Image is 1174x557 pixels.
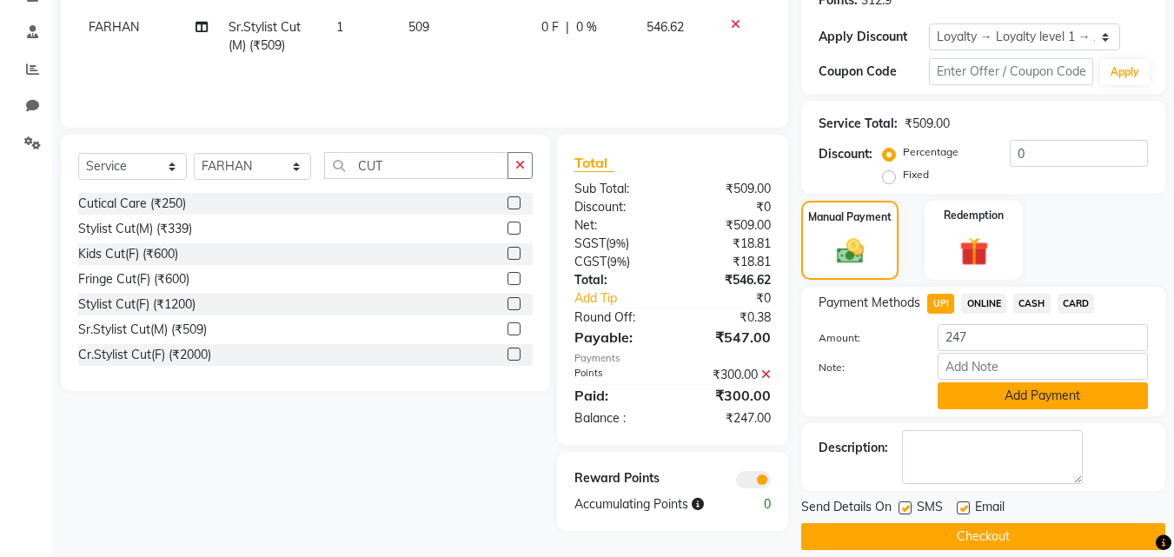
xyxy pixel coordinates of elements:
div: Stylist Cut(F) (₹1200) [78,295,196,314]
span: 9% [609,236,626,250]
span: CGST [574,254,607,269]
label: Amount: [806,330,924,346]
div: Balance : [561,409,673,428]
div: Payable: [561,327,673,348]
div: ( ) [561,253,673,271]
span: 1 [336,19,343,35]
div: Apply Discount [819,28,928,46]
div: Payments [574,351,771,366]
span: | [566,18,569,36]
span: CASH [1013,294,1051,314]
span: ONLINE [961,294,1006,314]
input: Add Note [938,353,1148,380]
div: Coupon Code [819,63,928,81]
div: ₹18.81 [673,235,784,253]
div: Cr.Stylist Cut(F) (₹2000) [78,346,211,364]
div: Points [561,366,673,384]
div: Kids Cut(F) (₹600) [78,245,178,263]
a: Add Tip [561,289,691,308]
div: ₹509.00 [905,115,950,133]
input: Amount [938,324,1148,351]
span: SGST [574,235,606,251]
div: Paid: [561,385,673,406]
span: Payment Methods [819,294,920,312]
span: 0 % [576,18,597,36]
div: ₹509.00 [673,216,784,235]
div: Total: [561,271,673,289]
span: 509 [408,19,429,35]
button: Add Payment [938,382,1148,409]
img: _cash.svg [828,235,872,267]
div: Service Total: [819,115,898,133]
div: Discount: [561,198,673,216]
div: 0 [728,495,784,514]
div: ( ) [561,235,673,253]
div: ₹0 [692,289,785,308]
div: ₹0.38 [673,308,784,327]
label: Redemption [944,208,1004,223]
span: UPI [927,294,954,314]
div: Stylist Cut(M) (₹339) [78,220,192,238]
div: Cutical Care (₹250) [78,195,186,213]
div: Reward Points [561,469,673,488]
span: Sr.Stylist Cut(M) (₹509) [229,19,301,53]
div: Sub Total: [561,180,673,198]
span: Send Details On [801,498,892,520]
div: ₹546.62 [673,271,784,289]
label: Percentage [903,144,958,160]
span: Total [574,154,614,172]
div: ₹300.00 [673,385,784,406]
div: ₹18.81 [673,253,784,271]
div: Round Off: [561,308,673,327]
div: ₹509.00 [673,180,784,198]
div: Accumulating Points [561,495,728,514]
input: Enter Offer / Coupon Code [929,58,1093,85]
div: Fringe Cut(F) (₹600) [78,270,189,288]
span: 546.62 [647,19,684,35]
div: Net: [561,216,673,235]
input: Search or Scan [324,152,509,179]
div: ₹247.00 [673,409,784,428]
span: SMS [917,498,943,520]
label: Manual Payment [808,209,892,225]
div: ₹300.00 [673,366,784,384]
img: _gift.svg [951,234,998,269]
label: Fixed [903,167,929,182]
div: Sr.Stylist Cut(M) (₹509) [78,321,207,339]
button: Checkout [801,523,1165,550]
div: ₹547.00 [673,327,784,348]
span: 0 F [541,18,559,36]
button: Apply [1100,59,1150,85]
label: Note: [806,360,924,375]
div: Description: [819,439,888,457]
div: Discount: [819,145,872,163]
span: CARD [1058,294,1095,314]
div: ₹0 [673,198,784,216]
span: Email [975,498,1005,520]
span: 9% [610,255,627,269]
span: FARHAN [89,19,139,35]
